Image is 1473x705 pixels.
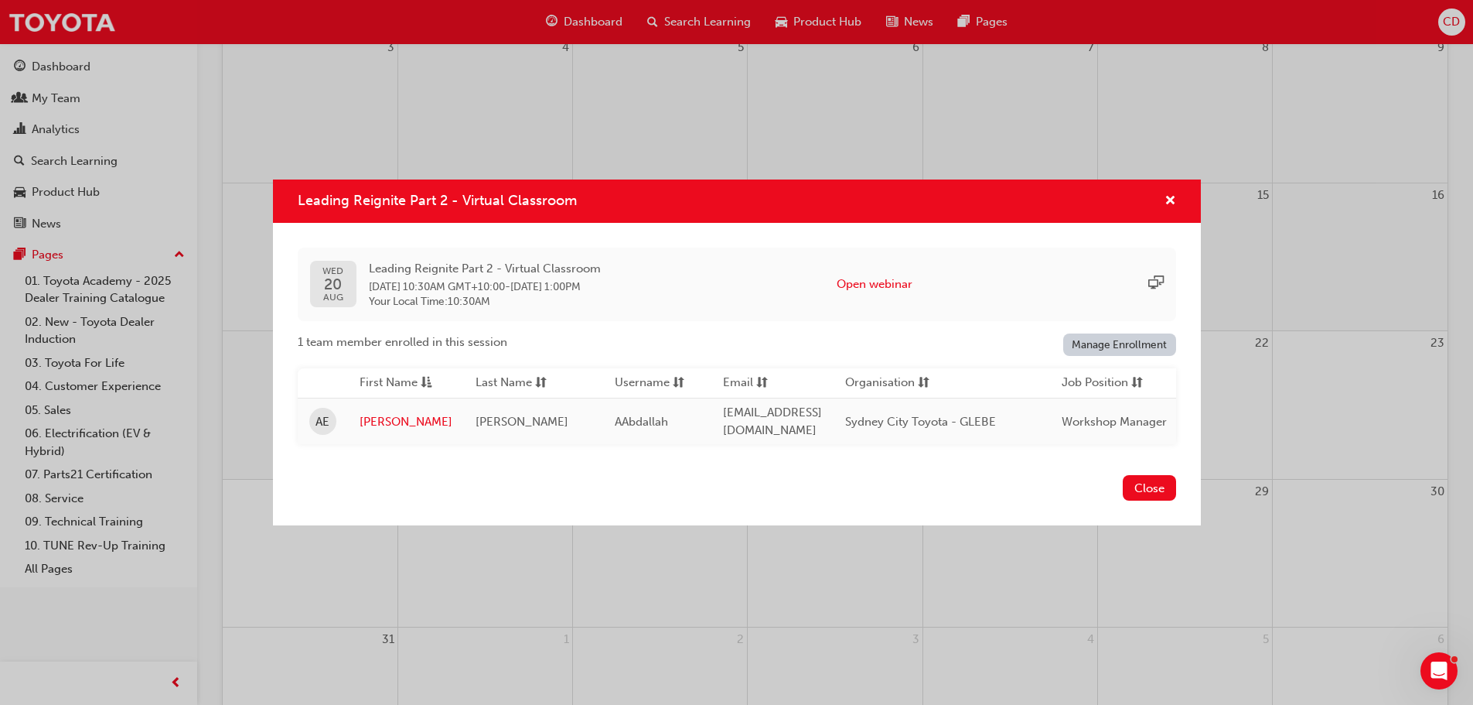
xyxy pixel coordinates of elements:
span: Leading Reignite Part 2 - Virtual Classroom [298,192,577,209]
span: Email [723,374,753,393]
span: [EMAIL_ADDRESS][DOMAIN_NAME] [723,406,822,437]
span: WED [322,266,343,276]
span: Organisation [845,374,915,393]
span: cross-icon [1164,195,1176,209]
span: sorting-icon [1131,374,1143,393]
span: sorting-icon [918,374,929,393]
div: Leading Reignite Part 2 - Virtual Classroom [273,180,1201,526]
span: Last Name [476,374,532,393]
span: Job Position [1062,374,1128,393]
span: 20 Aug 2025 1:00PM [510,280,581,293]
span: sorting-icon [535,374,547,393]
span: First Name [360,374,418,393]
button: Organisationsorting-icon [845,374,930,393]
a: [PERSON_NAME] [360,413,452,431]
button: Open webinar [837,275,912,293]
span: [PERSON_NAME] [476,415,568,429]
span: Username [615,374,670,393]
span: sorting-icon [673,374,684,393]
span: AE [315,413,329,431]
span: 20 [322,276,343,293]
span: Sydney City Toyota - GLEBE [845,415,996,429]
button: Close [1123,475,1176,501]
span: Leading Reignite Part 2 - Virtual Classroom [369,260,601,278]
button: Last Namesorting-icon [476,374,561,393]
button: Job Positionsorting-icon [1062,374,1147,393]
span: AAbdallah [615,415,668,429]
span: 1 team member enrolled in this session [298,334,507,351]
span: Workshop Manager [1062,415,1167,429]
iframe: Intercom live chat [1420,652,1458,690]
span: sorting-icon [756,374,768,393]
span: sessionType_ONLINE_URL-icon [1148,275,1164,293]
button: Emailsorting-icon [723,374,808,393]
span: AUG [322,293,343,303]
button: First Nameasc-icon [360,374,445,393]
span: 20 Aug 2025 10:30AM GMT+10:00 [369,280,505,293]
a: Manage Enrollment [1063,334,1176,356]
button: cross-icon [1164,192,1176,211]
button: Usernamesorting-icon [615,374,700,393]
div: - [369,260,601,309]
span: asc-icon [421,374,432,393]
span: Your Local Time : 10:30AM [369,295,601,309]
